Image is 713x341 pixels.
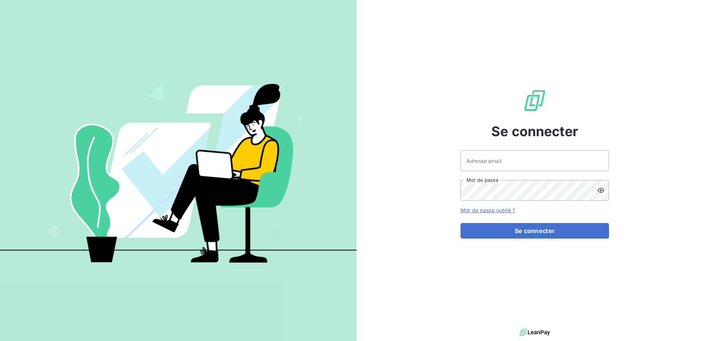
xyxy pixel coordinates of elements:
[460,150,609,171] input: placeholder
[491,121,578,141] span: Se connecter
[460,223,609,239] button: Se connecter
[520,327,550,338] img: logo
[460,207,515,213] a: Mot de passe oublié ?
[523,89,547,112] img: Logo LeanPay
